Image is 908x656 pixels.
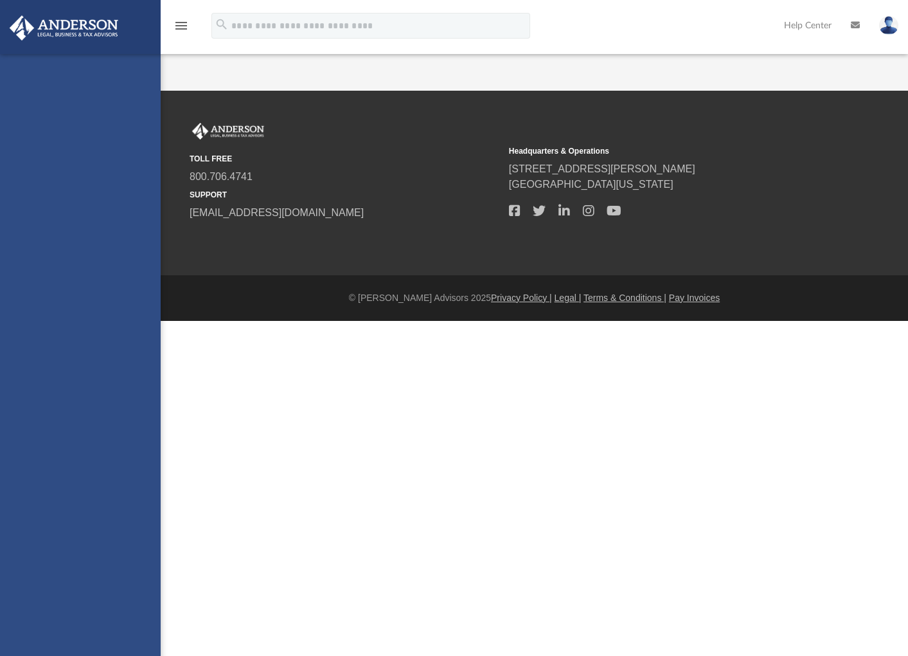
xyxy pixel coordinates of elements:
small: SUPPORT [190,189,500,201]
a: Legal | [555,293,582,303]
i: menu [174,18,189,33]
a: Privacy Policy | [491,293,552,303]
a: menu [174,24,189,33]
a: 800.706.4741 [190,171,253,182]
a: [STREET_ADDRESS][PERSON_NAME] [509,163,695,174]
a: Terms & Conditions | [583,293,666,303]
a: [EMAIL_ADDRESS][DOMAIN_NAME] [190,207,364,218]
img: Anderson Advisors Platinum Portal [190,123,267,140]
i: search [215,17,229,32]
a: Pay Invoices [669,293,720,303]
a: [GEOGRAPHIC_DATA][US_STATE] [509,179,673,190]
img: User Pic [879,16,898,35]
small: Headquarters & Operations [509,145,819,157]
small: TOLL FREE [190,153,500,165]
div: © [PERSON_NAME] Advisors 2025 [161,291,908,305]
img: Anderson Advisors Platinum Portal [6,15,122,41]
